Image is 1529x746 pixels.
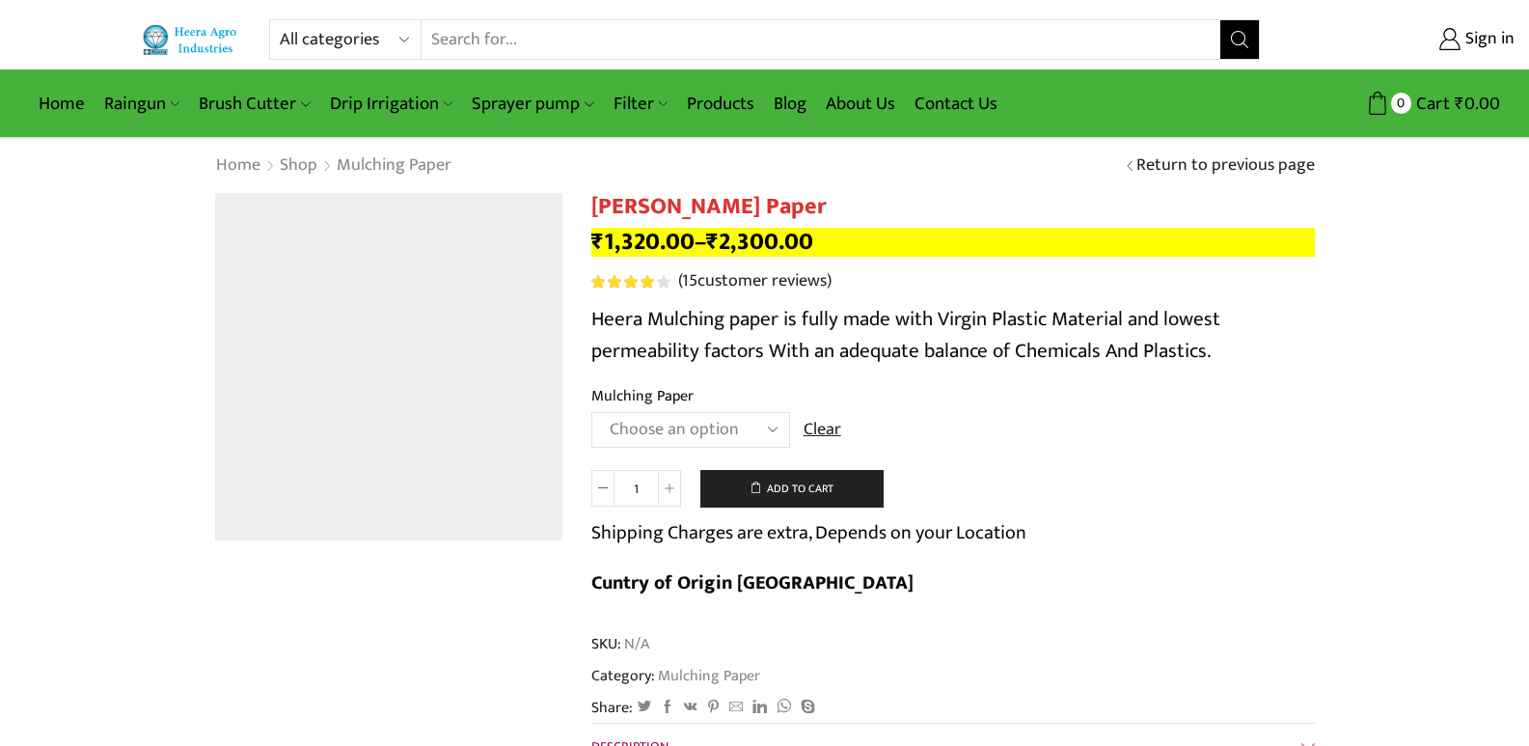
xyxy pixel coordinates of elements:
bdi: 0.00 [1455,89,1500,119]
span: Sign in [1461,27,1515,52]
a: Mulching Paper [655,663,760,688]
span: Rated out of 5 based on customer ratings [591,275,658,289]
p: – [591,228,1315,257]
a: Drip Irrigation [320,81,462,126]
a: Contact Us [905,81,1007,126]
a: Clear options [804,418,841,443]
input: Product quantity [614,470,658,507]
span: N/A [621,633,649,655]
a: Filter [604,81,677,126]
img: Heera Mulching Paper [215,193,562,540]
a: About Us [816,81,905,126]
span: Share: [591,697,633,719]
label: Mulching Paper [591,385,694,407]
a: Return to previous page [1136,153,1315,179]
span: ₹ [1455,89,1464,119]
span: 15 [591,275,673,289]
bdi: 2,300.00 [706,222,813,262]
span: Cart [1411,91,1450,117]
span: 0 [1391,93,1411,113]
span: ₹ [706,222,719,262]
a: Blog [764,81,816,126]
a: Home [215,153,261,179]
button: Add to cart [700,470,884,509]
span: SKU: [591,633,1315,655]
p: Shipping Charges are extra, Depends on your Location [591,517,1026,548]
div: Rated 4.27 out of 5 [591,275,669,289]
a: Mulching Paper [336,153,452,179]
a: Raingun [95,81,189,126]
a: Home [29,81,95,126]
span: Heera Mulching paper is fully made with Virgin Plastic Material and lowest permeability factors W... [591,302,1220,369]
span: ₹ [591,222,604,262]
a: Sprayer pump [462,81,603,126]
nav: Breadcrumb [215,153,452,179]
a: (15customer reviews) [678,269,832,294]
bdi: 1,320.00 [591,222,695,262]
span: Category: [591,665,760,687]
a: Shop [279,153,318,179]
a: Sign in [1289,22,1515,57]
a: 0 Cart ₹0.00 [1279,86,1500,122]
a: Brush Cutter [189,81,319,126]
h1: [PERSON_NAME] Paper [591,193,1315,221]
b: Cuntry of Origin [GEOGRAPHIC_DATA] [591,566,914,599]
button: Search button [1220,20,1259,59]
span: 15 [682,266,697,295]
a: Products [677,81,764,126]
input: Search for... [422,20,1219,59]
